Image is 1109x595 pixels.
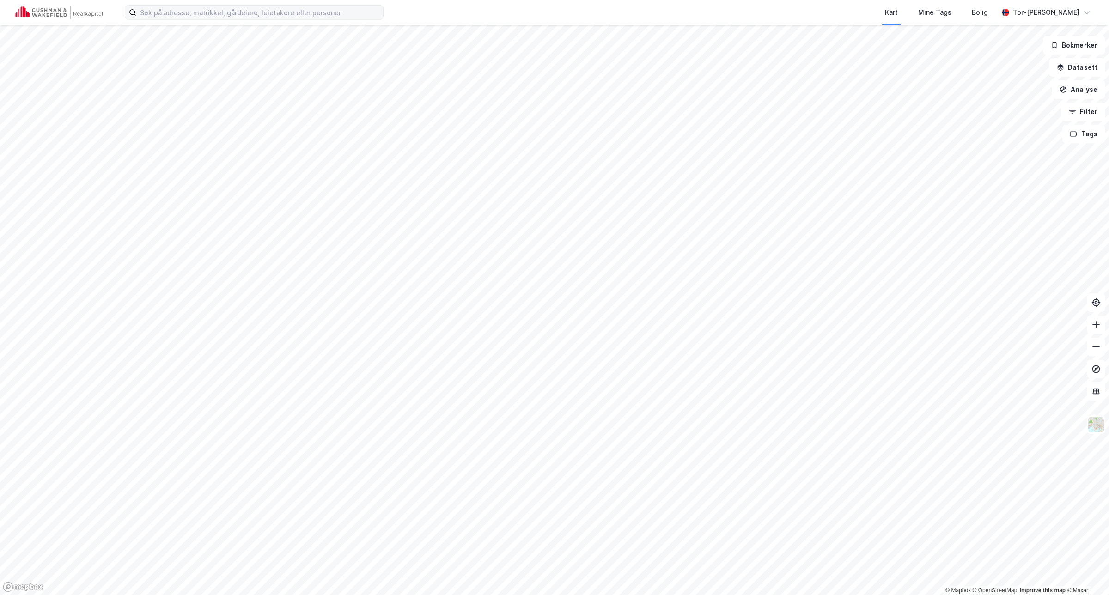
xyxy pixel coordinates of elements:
div: Tor-[PERSON_NAME] [1013,7,1079,18]
div: Bolig [972,7,988,18]
div: Mine Tags [918,7,951,18]
input: Søk på adresse, matrikkel, gårdeiere, leietakere eller personer [136,6,383,19]
div: Kart [885,7,898,18]
img: cushman-wakefield-realkapital-logo.202ea83816669bd177139c58696a8fa1.svg [15,6,103,19]
div: Kontrollprogram for chat [1063,551,1109,595]
iframe: Chat Widget [1063,551,1109,595]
